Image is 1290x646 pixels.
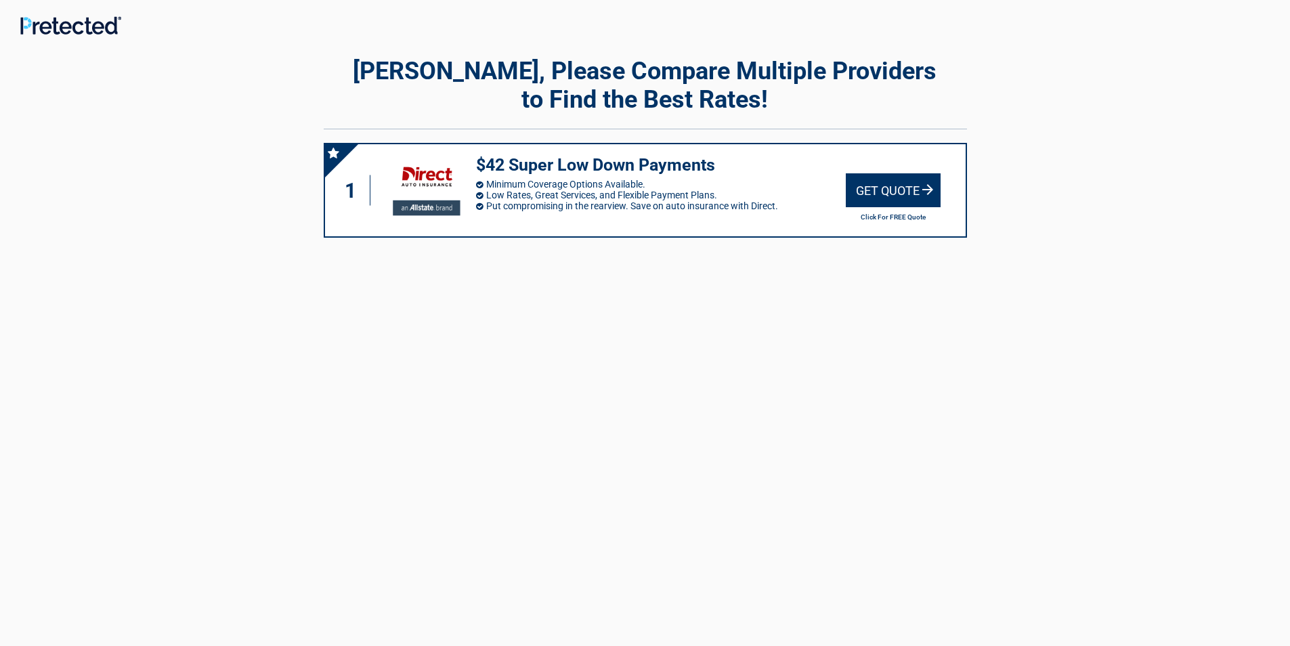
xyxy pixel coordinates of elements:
[324,57,967,114] h2: [PERSON_NAME], Please Compare Multiple Providers to Find the Best Rates!
[476,190,846,200] li: Low Rates, Great Services, and Flexible Payment Plans.
[382,156,469,223] img: directauto's logo
[476,154,846,177] h3: $42 Super Low Down Payments
[846,173,941,207] div: Get Quote
[20,16,121,35] img: Main Logo
[476,179,846,190] li: Minimum Coverage Options Available.
[339,175,371,206] div: 1
[846,213,941,221] h2: Click For FREE Quote
[476,200,846,211] li: Put compromising in the rearview. Save on auto insurance with Direct.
